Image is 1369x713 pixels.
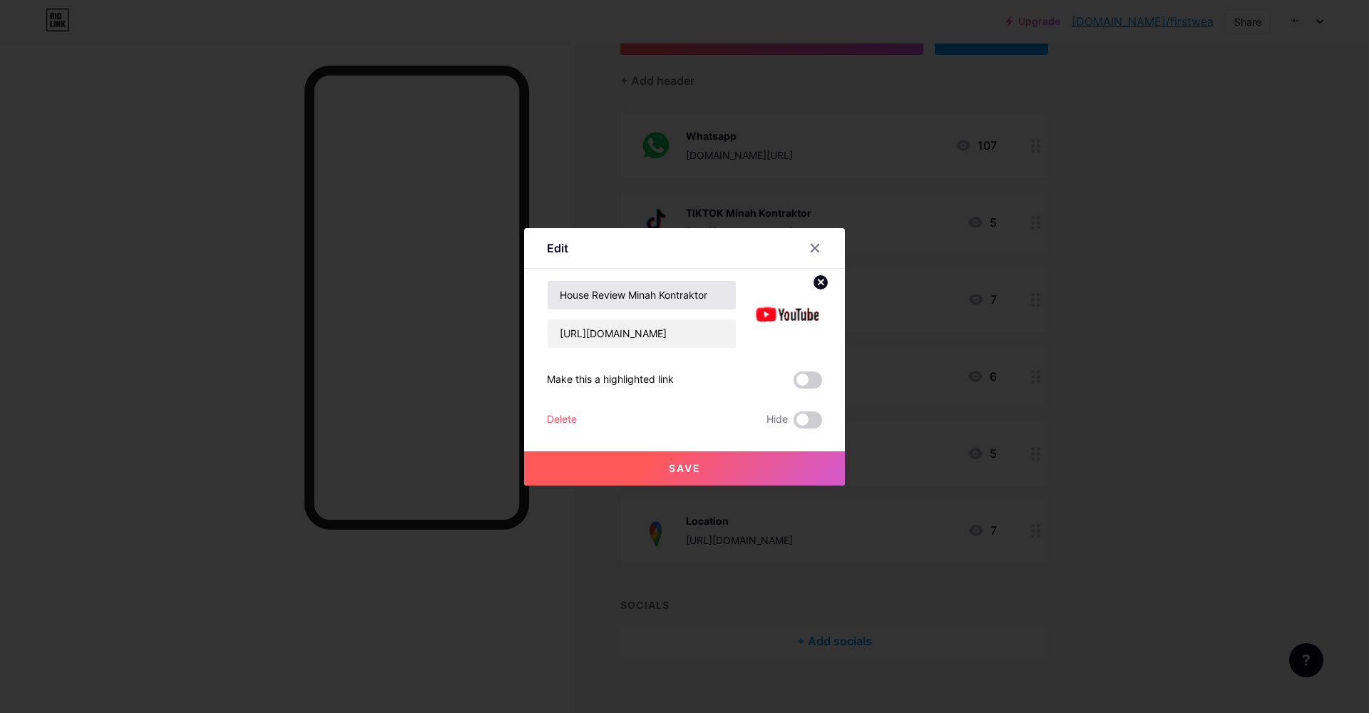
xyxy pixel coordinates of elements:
div: Make this a highlighted link [547,371,674,389]
span: Hide [766,411,788,429]
div: Delete [547,411,577,429]
div: Edit [547,240,568,257]
input: URL [548,319,736,348]
input: Title [548,281,736,309]
img: link_thumbnail [754,280,822,349]
span: Save [669,462,701,474]
button: Save [524,451,845,486]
